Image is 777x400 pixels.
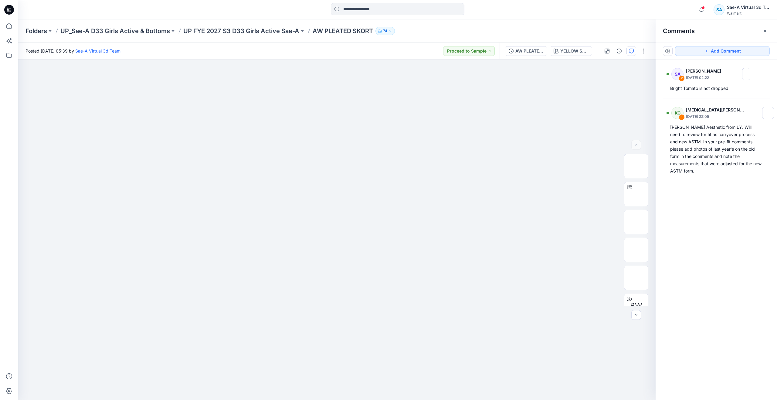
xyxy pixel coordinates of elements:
[505,46,547,56] button: AW PLEATED SKORT_FULL COLORWAYS
[679,114,685,120] div: 1
[675,46,770,56] button: Add Comment
[614,46,624,56] button: Details
[515,48,543,54] div: AW PLEATED SKORT_FULL COLORWAYS
[75,48,120,53] a: Sae-A Virtual 3d Team
[670,85,762,92] div: Bright Tomato is not dropped.
[375,27,395,35] button: 74
[25,48,120,54] span: Posted [DATE] 05:39 by
[727,4,769,11] div: Sae-A Virtual 3d Team
[663,27,695,35] h2: Comments
[183,27,299,35] a: UP FYE 2027 S3 D33 Girls Active Sae-A
[686,67,725,75] p: [PERSON_NAME]
[630,300,642,311] span: BW
[313,27,373,35] p: AW PLEATED SKORT
[60,27,170,35] a: UP_Sae-A D33 Girls Active & Bottoms
[714,4,724,15] div: SA
[383,28,387,34] p: 74
[686,106,745,114] p: [MEDICAL_DATA][PERSON_NAME]
[686,75,725,81] p: [DATE] 02:22
[686,114,745,120] p: [DATE] 22:05
[25,27,47,35] a: Folders
[560,48,588,54] div: YELLOW SUNDIAL
[670,124,762,175] div: [PERSON_NAME] Aesthetic from LY. Will need to review for fit as carryover process and new ASTM. I...
[727,11,769,15] div: Walmart
[671,68,684,80] div: SA
[679,75,685,81] div: 2
[550,46,592,56] button: YELLOW SUNDIAL
[671,107,684,119] div: KC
